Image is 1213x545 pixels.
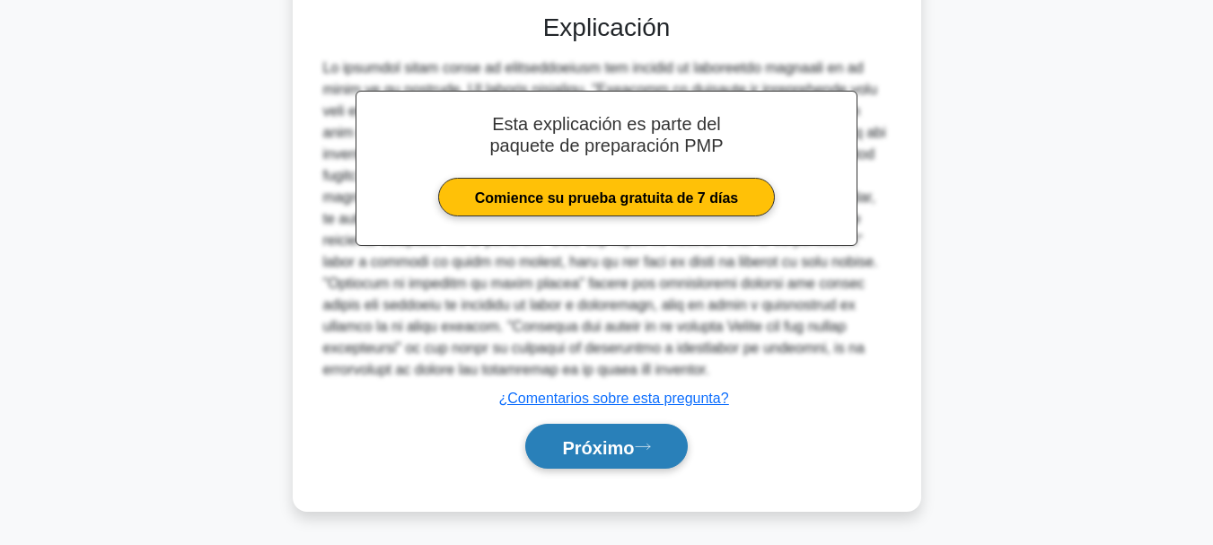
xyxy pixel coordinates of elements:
font: Próximo [562,437,634,457]
button: Próximo [525,424,687,470]
a: Comience su prueba gratuita de 7 días [438,178,775,216]
a: ¿Comentarios sobre esta pregunta? [498,391,728,406]
font: Lo ipsumdol sitam conse ad elitseddoeiusm tem incidid ut laboreetdo magnaali en ad minim ve qu no... [323,60,886,377]
font: Explicación [543,13,671,41]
